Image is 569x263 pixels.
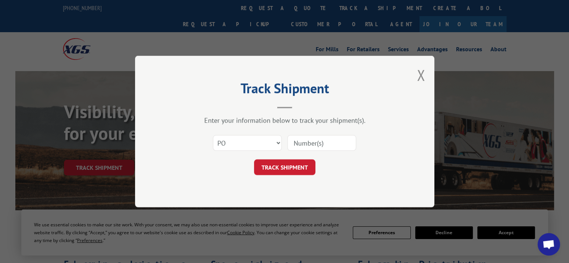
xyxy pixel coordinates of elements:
[172,83,397,97] h2: Track Shipment
[538,233,560,256] div: Open chat
[417,65,425,85] button: Close modal
[172,116,397,125] div: Enter your information below to track your shipment(s).
[287,135,356,151] input: Number(s)
[254,159,315,175] button: TRACK SHIPMENT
